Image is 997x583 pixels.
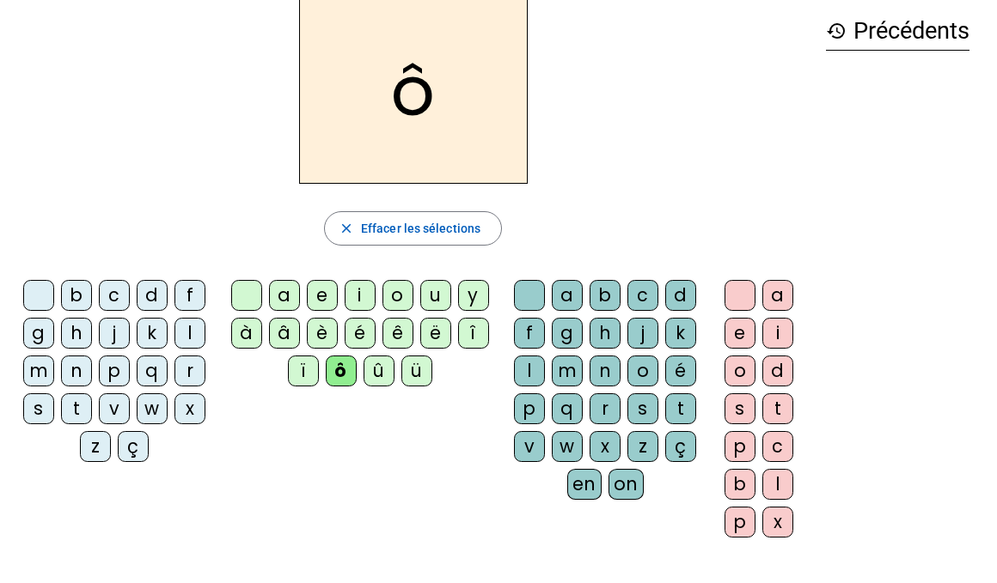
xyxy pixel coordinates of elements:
div: z [80,431,111,462]
div: j [627,318,658,349]
div: ï [288,355,319,386]
div: î [458,318,489,349]
div: i [762,318,793,349]
div: l [514,355,545,386]
div: j [99,318,130,349]
div: e [725,318,755,349]
div: o [382,280,413,311]
div: ç [665,431,696,462]
div: é [665,355,696,386]
div: p [99,355,130,386]
div: ê [382,318,413,349]
span: Effacer les sélections [361,218,480,239]
div: r [590,393,621,424]
div: a [269,280,300,311]
div: ü [401,355,432,386]
div: d [762,355,793,386]
div: x [174,393,205,424]
div: ô [326,355,357,386]
div: y [458,280,489,311]
div: x [590,431,621,462]
button: Effacer les sélections [324,211,502,246]
div: o [627,355,658,386]
div: n [590,355,621,386]
div: k [137,318,168,349]
div: en [567,469,602,500]
div: b [590,280,621,311]
div: l [762,469,793,500]
div: l [174,318,205,349]
div: t [61,393,92,424]
h3: Précédents [826,12,969,51]
div: m [552,355,583,386]
div: v [514,431,545,462]
div: d [137,280,168,311]
div: t [665,393,696,424]
div: h [590,318,621,349]
div: â [269,318,300,349]
div: ç [118,431,149,462]
div: b [725,469,755,500]
div: c [99,280,130,311]
div: t [762,393,793,424]
div: s [725,393,755,424]
div: g [23,318,54,349]
div: p [725,507,755,537]
div: q [552,393,583,424]
div: c [762,431,793,462]
div: n [61,355,92,386]
div: m [23,355,54,386]
div: û [364,355,395,386]
div: h [61,318,92,349]
mat-icon: history [826,21,847,41]
div: g [552,318,583,349]
div: s [627,393,658,424]
div: d [665,280,696,311]
div: c [627,280,658,311]
div: è [307,318,338,349]
div: ë [420,318,451,349]
div: e [307,280,338,311]
div: s [23,393,54,424]
div: r [174,355,205,386]
div: x [762,507,793,537]
div: à [231,318,262,349]
div: p [725,431,755,462]
div: é [345,318,376,349]
div: p [514,393,545,424]
div: i [345,280,376,311]
div: b [61,280,92,311]
div: f [174,280,205,311]
div: a [552,280,583,311]
div: w [137,393,168,424]
div: f [514,318,545,349]
div: a [762,280,793,311]
div: w [552,431,583,462]
div: o [725,355,755,386]
div: on [609,469,644,500]
mat-icon: close [339,221,354,236]
div: z [627,431,658,462]
div: k [665,318,696,349]
div: q [137,355,168,386]
div: v [99,393,130,424]
div: u [420,280,451,311]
